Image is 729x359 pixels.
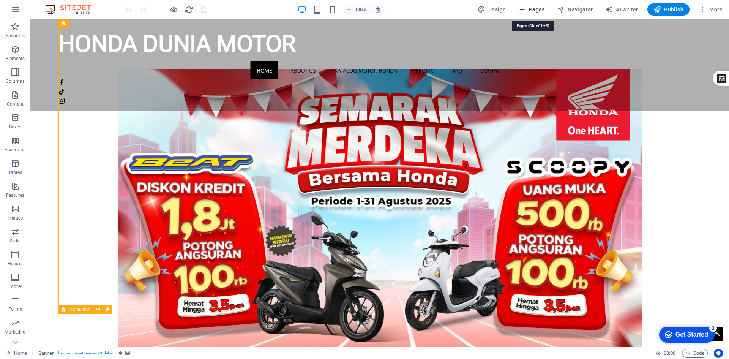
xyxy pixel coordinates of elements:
button: reload [184,5,193,14]
h6: Session time [656,349,676,358]
button: Usercentrics [714,349,723,358]
p: Favorites [5,33,25,39]
a: Click to cancel selection. Double-click to open Pages [6,349,27,358]
div: Get Started 3 items remaining, 40% complete [6,4,62,20]
p: Features [6,192,24,198]
nav: breadcrumb [38,349,130,358]
div: Design (Ctrl+Alt+Y) [475,3,509,16]
p: Elements [6,55,25,62]
span: Navigator [557,6,593,13]
i: This element is a customizable preset [119,351,122,355]
span: Pages [518,6,544,13]
div: 3 [56,2,64,9]
i: This element contains a background [125,351,130,355]
p: Slider [9,238,21,244]
span: Publish [653,6,683,13]
p: Content [7,101,24,107]
img: Editor Logo [44,5,101,14]
p: Accordion [5,147,26,153]
p: Images [8,215,23,221]
span: : [669,350,670,356]
span: Code [685,349,704,358]
span: 00 00 [664,349,675,358]
span: Click to select. Double-click to edit [38,349,54,358]
button: Navigator [554,3,596,16]
button: Click here to leave preview mode and continue editing [169,5,178,14]
button: 100% [343,5,370,14]
button: Code [682,349,708,358]
p: Marketing [5,329,25,335]
p: Footer [8,283,22,289]
h6: 100% [355,5,367,14]
div: Get Started [22,8,55,15]
button: Publish [647,3,690,16]
i: On resize automatically adjust zoom level to fit chosen device. [374,6,381,13]
p: Forms [8,306,22,312]
span: Design [478,6,506,13]
p: Boxes [9,124,22,130]
span: 3 columns [69,307,90,312]
button: Design [475,3,509,16]
button: More [696,3,726,16]
button: Pages [515,3,548,16]
span: . banner .preset-banner-v3-default [57,349,116,358]
p: Header [8,261,23,267]
span: More [699,6,723,13]
i: Reload page [185,5,193,14]
span: AI Writer [605,6,638,13]
p: Tables [8,169,22,176]
button: AI Writer [602,3,641,16]
p: Columns [6,78,25,84]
